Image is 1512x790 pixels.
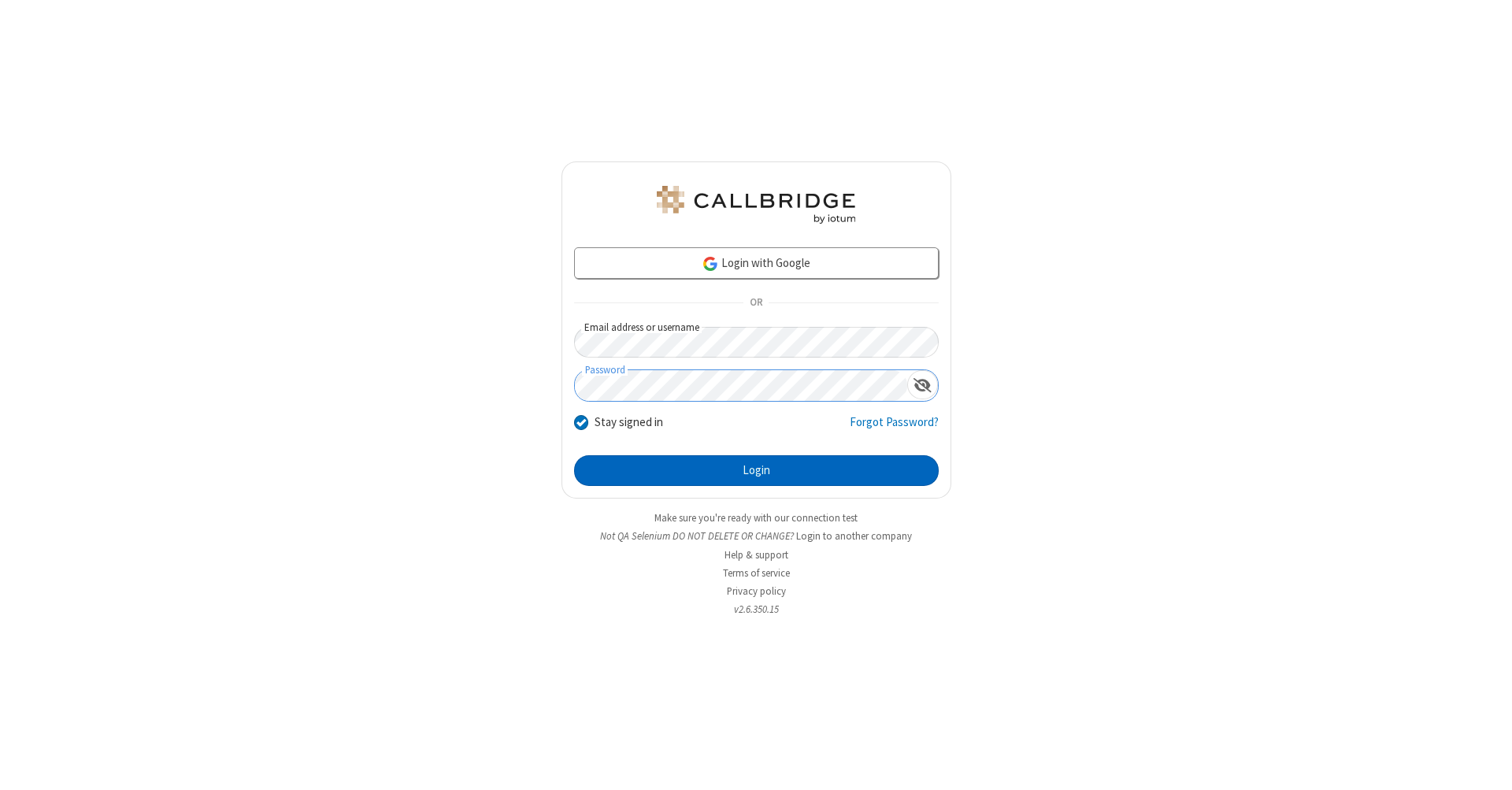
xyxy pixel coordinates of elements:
[907,370,938,399] div: Show password
[575,370,907,401] input: Password
[796,529,912,543] button: Login to another company
[574,327,939,358] input: Email address or username
[727,584,786,598] a: Privacy policy
[574,247,939,279] a: Login with Google
[723,566,790,580] a: Terms of service
[595,414,663,432] label: Stay signed in
[561,602,951,617] li: v2.6.350.15
[654,186,858,224] img: QA Selenium DO NOT DELETE OR CHANGE
[724,548,788,562] a: Help & support
[561,529,951,543] li: Not QA Selenium DO NOT DELETE OR CHANGE?
[574,455,939,487] button: Login
[743,292,769,314] span: OR
[702,255,719,273] img: google-icon.png
[850,414,939,443] a: Forgot Password?
[654,511,858,525] a: Make sure you're ready with our connection test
